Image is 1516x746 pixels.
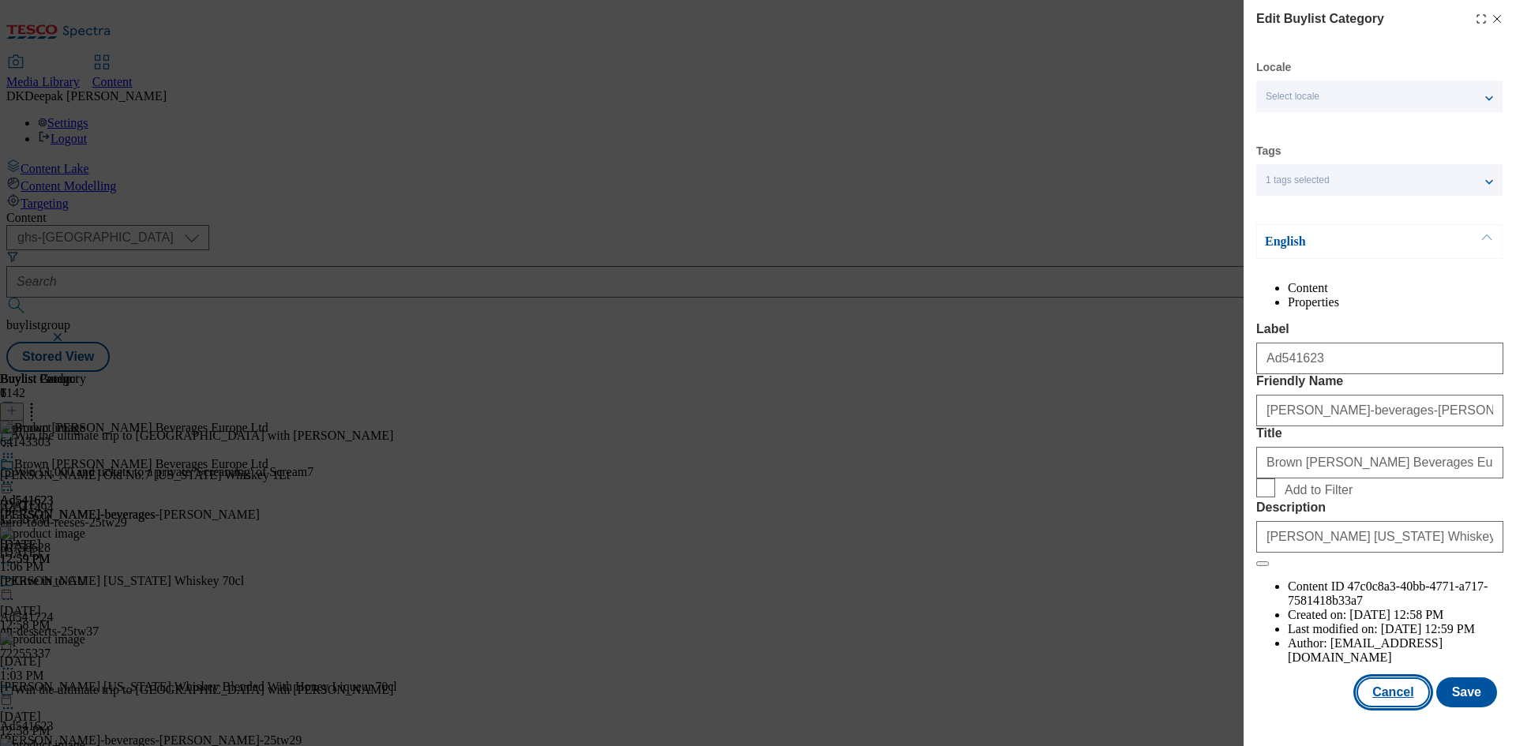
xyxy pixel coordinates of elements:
[1349,608,1443,621] span: [DATE] 12:58 PM
[1357,677,1429,707] button: Cancel
[1288,622,1503,636] li: Last modified on:
[1266,91,1319,103] span: Select locale
[1381,622,1475,635] span: [DATE] 12:59 PM
[1288,281,1503,295] li: Content
[1256,426,1503,440] label: Title
[1285,483,1353,497] span: Add to Filter
[1256,447,1503,478] input: Enter Title
[1265,234,1431,249] p: English
[1256,395,1503,426] input: Enter Friendly Name
[1256,500,1503,515] label: Description
[1288,636,1443,664] span: [EMAIL_ADDRESS][DOMAIN_NAME]
[1266,174,1330,186] span: 1 tags selected
[1288,579,1503,608] li: Content ID
[1256,521,1503,553] input: Enter Description
[1256,147,1281,156] label: Tags
[1256,164,1503,196] button: 1 tags selected
[1436,677,1497,707] button: Save
[1256,322,1503,336] label: Label
[1256,343,1503,374] input: Enter Label
[1288,608,1503,622] li: Created on:
[1256,81,1503,112] button: Select locale
[1288,295,1503,309] li: Properties
[1256,374,1503,388] label: Friendly Name
[1288,636,1503,665] li: Author:
[1288,579,1488,607] span: 47c0c8a3-40bb-4771-a717-7581418b33a7
[1256,9,1384,28] h4: Edit Buylist Category
[1256,63,1291,72] label: Locale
